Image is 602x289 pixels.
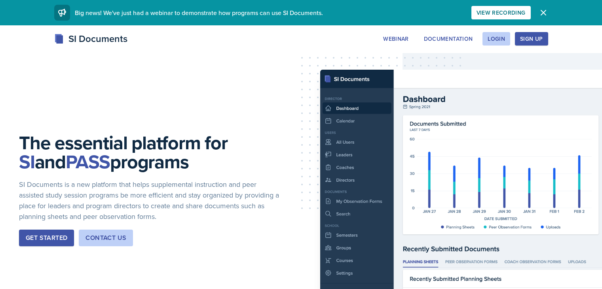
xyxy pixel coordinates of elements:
[515,32,548,46] button: Sign Up
[520,36,543,42] div: Sign Up
[378,32,414,46] button: Webinar
[424,36,473,42] div: Documentation
[85,233,126,243] div: Contact Us
[383,36,408,42] div: Webinar
[419,32,478,46] button: Documentation
[19,230,74,246] button: Get Started
[79,230,133,246] button: Contact Us
[471,6,531,19] button: View Recording
[488,36,505,42] div: Login
[54,32,127,46] div: SI Documents
[482,32,510,46] button: Login
[75,8,323,17] span: Big news! We've just had a webinar to demonstrate how programs can use SI Documents.
[477,10,526,16] div: View Recording
[26,233,67,243] div: Get Started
